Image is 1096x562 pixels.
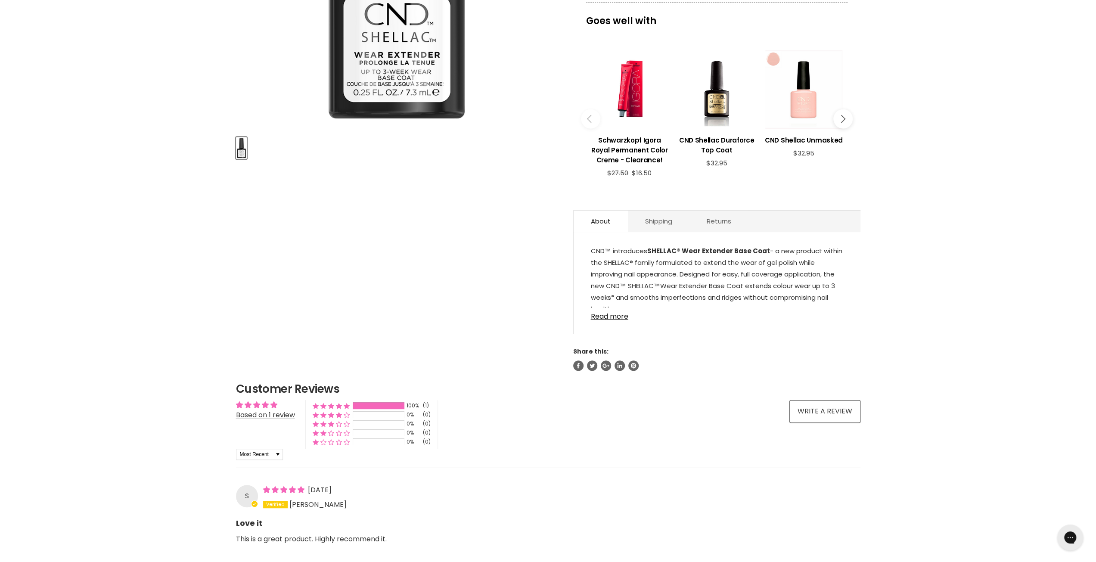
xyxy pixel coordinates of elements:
[236,137,247,159] button: CND Shellac Wear Extender Base Coat
[793,149,814,158] span: $32.95
[590,129,669,169] a: View product:Schwarzkopf Igora Royal Permanent Color Creme - Clearance!
[263,485,306,495] span: 5 star review
[289,499,347,509] span: [PERSON_NAME]
[764,129,843,149] a: View product:CND Shellac Unmasked
[574,211,628,232] a: About
[591,245,843,317] p: CND™ introduces - a new product within the SHELLAC® family formulated to extend the wear of gel p...
[235,134,559,159] div: Product thumbnails
[236,533,860,556] p: This is a great product. Highly recommend it.
[423,402,429,410] div: (1)
[236,400,295,410] div: Average rating is 5.00 stars
[632,168,652,177] span: $16.50
[590,135,669,165] h3: Schwarzkopf Igora Royal Permanent Color Creme - Clearance!
[236,381,860,397] h2: Customer Reviews
[789,400,860,422] a: Write a review
[764,135,843,145] h3: CND Shellac Unmasked
[573,347,609,356] span: Share this:
[313,402,350,410] div: 100% (1) reviews with 5 star rating
[628,211,689,232] a: Shipping
[236,410,295,420] a: Based on 1 review
[407,402,420,410] div: 100%
[647,246,770,255] strong: SHELLAC® Wear Extender Base Coat
[308,485,332,495] span: [DATE]
[677,135,756,155] h3: CND Shellac Duraforce Top Coat
[236,512,860,529] b: Love it
[573,348,860,371] aside: Share this:
[706,158,727,168] span: $32.95
[1053,522,1087,553] iframe: Gorgias live chat messenger
[607,168,628,177] span: $27.50
[689,211,748,232] a: Returns
[586,2,848,31] p: Goes well with
[677,129,756,159] a: View product:CND Shellac Duraforce Top Coat
[237,138,246,158] img: CND Shellac Wear Extender Base Coat
[236,485,258,507] div: S
[236,449,283,460] select: Sort dropdown
[591,307,843,320] a: Read more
